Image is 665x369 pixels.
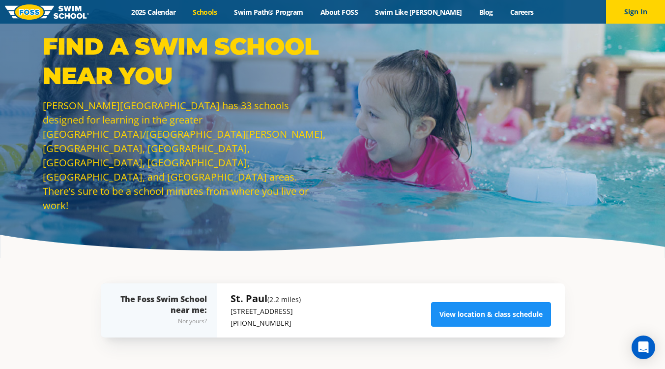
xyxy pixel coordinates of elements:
[5,4,89,20] img: FOSS Swim School Logo
[184,7,226,17] a: Schools
[226,7,312,17] a: Swim Path® Program
[231,292,301,306] h5: St. Paul
[632,336,655,359] div: Open Intercom Messenger
[231,317,301,329] p: [PHONE_NUMBER]
[231,306,301,317] p: [STREET_ADDRESS]
[43,98,328,213] p: [PERSON_NAME][GEOGRAPHIC_DATA] has 33 schools designed for learning in the greater [GEOGRAPHIC_DA...
[123,7,184,17] a: 2025 Calendar
[431,302,551,327] a: View location & class schedule
[120,315,207,327] div: Not yours?
[312,7,367,17] a: About FOSS
[267,295,301,304] small: (2.2 miles)
[367,7,471,17] a: Swim Like [PERSON_NAME]
[43,31,328,91] p: Find a Swim School Near You
[470,7,501,17] a: Blog
[501,7,542,17] a: Careers
[120,294,207,327] div: The Foss Swim School near me:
